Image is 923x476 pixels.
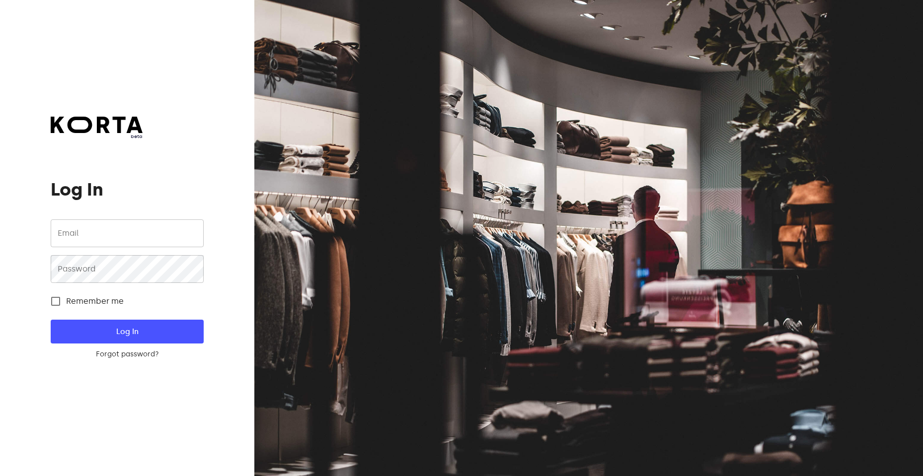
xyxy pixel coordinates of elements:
button: Log In [51,320,203,343]
span: Log In [67,325,187,338]
img: Korta [51,117,143,133]
h1: Log In [51,180,203,200]
span: beta [51,133,143,140]
span: Remember me [66,295,124,307]
a: beta [51,117,143,140]
a: Forgot password? [51,349,203,359]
